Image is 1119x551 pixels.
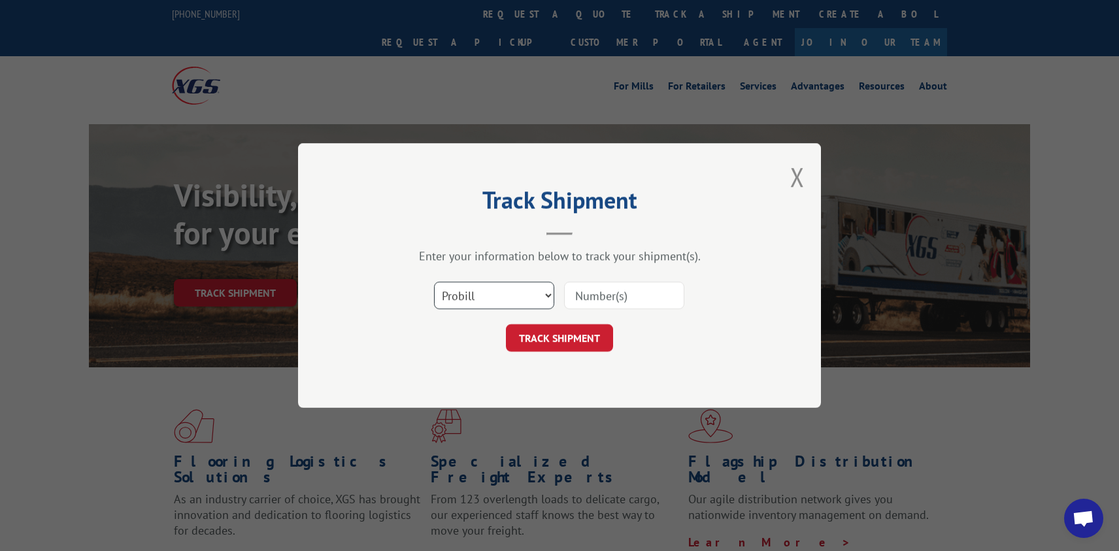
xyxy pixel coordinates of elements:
button: TRACK SHIPMENT [506,324,613,352]
input: Number(s) [564,282,684,309]
div: Enter your information below to track your shipment(s). [363,248,756,263]
button: Close modal [790,159,805,194]
h2: Track Shipment [363,191,756,216]
div: Open chat [1064,499,1103,538]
